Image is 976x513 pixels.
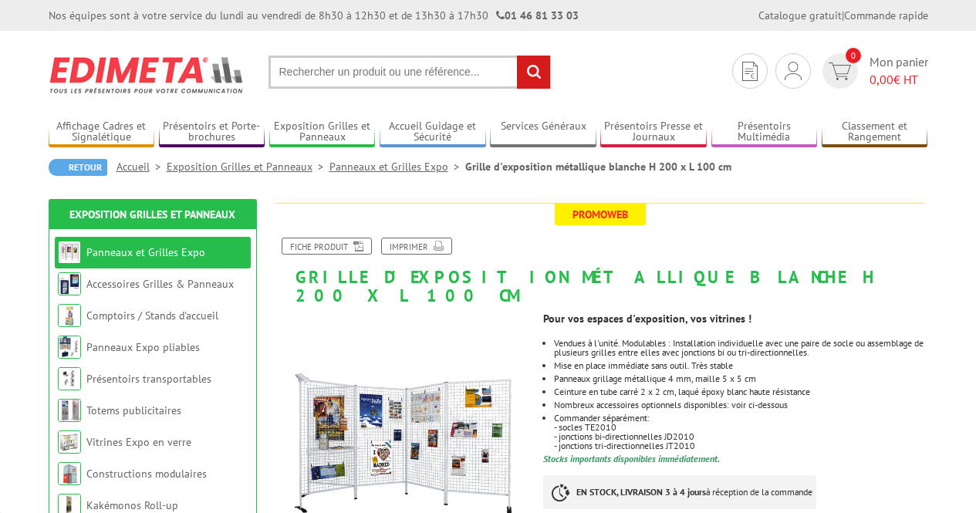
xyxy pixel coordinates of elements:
a: Panneaux et Grilles Expo [329,160,465,174]
img: devis rapide [785,62,802,80]
img: Comptoirs / Stands d'accueil [58,304,81,327]
a: Totems publicitaires [86,403,181,417]
li: Ceinture en tube carré 2 x 2 cm, laqué époxy blanc haute résistance [554,387,927,397]
img: Accessoires Grilles & Panneaux [58,272,81,295]
img: Panneaux Expo pliables [58,336,81,359]
a: Retour [49,159,107,176]
a: Constructions modulaires [86,467,207,481]
img: Présentoirs transportables [58,367,81,390]
img: Vitrines Expo en verre [58,430,81,454]
a: Catalogue gratuit [758,8,842,22]
a: Accueil Guidage et Sécurité [380,120,486,145]
li: Commander séparément: - socles TE2010 - jonctions bi-directionnelles JD2010 - jonctions tri-direc... [554,413,927,451]
p: à réception de la commande [543,475,816,509]
a: Présentoirs et Porte-brochures [159,120,265,145]
li: Nombreux accessoires optionnels disponibles: voir ci-dessous [554,400,927,410]
img: devis rapide [742,62,758,81]
a: Exposition Grilles et Panneaux [167,160,329,174]
a: Panneaux Expo pliables [86,340,200,354]
span: Promoweb [555,204,646,225]
input: Rechercher un produit ou une référence... [268,56,551,89]
a: Présentoirs transportables [86,372,211,386]
span: 0 [846,48,861,63]
li: Grille d'exposition métallique blanche H 200 x L 100 cm [465,159,731,174]
font: Stocks importants disponibles immédiatement. [543,453,720,464]
a: Présentoirs Presse et Journaux [600,120,707,145]
p: Panneaux grillage métallique 4 mm, maille 5 x 5 cm [554,374,927,383]
li: Vendues à l'unité. Modulables : Installation individuelle avec une paire de socle ou assemblage d... [554,339,927,357]
li: Mise en place immédiate sans outil. Très stable [554,361,927,370]
a: Exposition Grilles et Panneaux [69,208,235,221]
a: Vitrines Expo en verre [86,435,191,449]
a: Accueil [117,160,167,174]
a: Affichage Cadres et Signalétique [49,120,155,145]
a: devis rapide 0 Mon panier 0,00€ HT [819,53,928,89]
a: Kakémonos Roll-up [86,498,178,512]
strong: Pour vos espaces d'exposition, vos vitrines ! [543,312,751,326]
img: Edimeta [49,46,245,103]
a: Présentoirs Multimédia [711,120,818,145]
span: Mon panier [870,53,928,89]
img: Totems publicitaires [58,399,81,422]
div: | [758,8,928,23]
img: devis rapide [829,62,851,80]
a: Commande rapide [844,8,928,22]
strong: EN STOCK, LIVRAISON 3 à 4 jours [576,486,706,498]
strong: 01 46 81 33 03 [496,8,579,22]
a: Accessoires Grilles & Panneaux [86,277,234,291]
a: Fiche produit [282,238,372,255]
img: Panneaux et Grilles Expo [58,241,81,264]
a: Services Généraux [490,120,596,145]
a: Panneaux et Grilles Expo [86,245,205,259]
a: Imprimer [381,238,452,255]
a: Classement et Rangement [822,120,928,145]
span: € HT [870,71,928,89]
span: 0,00 [870,72,893,87]
a: Comptoirs / Stands d'accueil [86,309,218,322]
a: Exposition Grilles et Panneaux [269,120,376,145]
img: Constructions modulaires [58,462,81,485]
div: Nos équipes sont à votre service du lundi au vendredi de 8h30 à 12h30 et de 13h30 à 17h30 [49,8,579,23]
input: rechercher [517,56,550,89]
